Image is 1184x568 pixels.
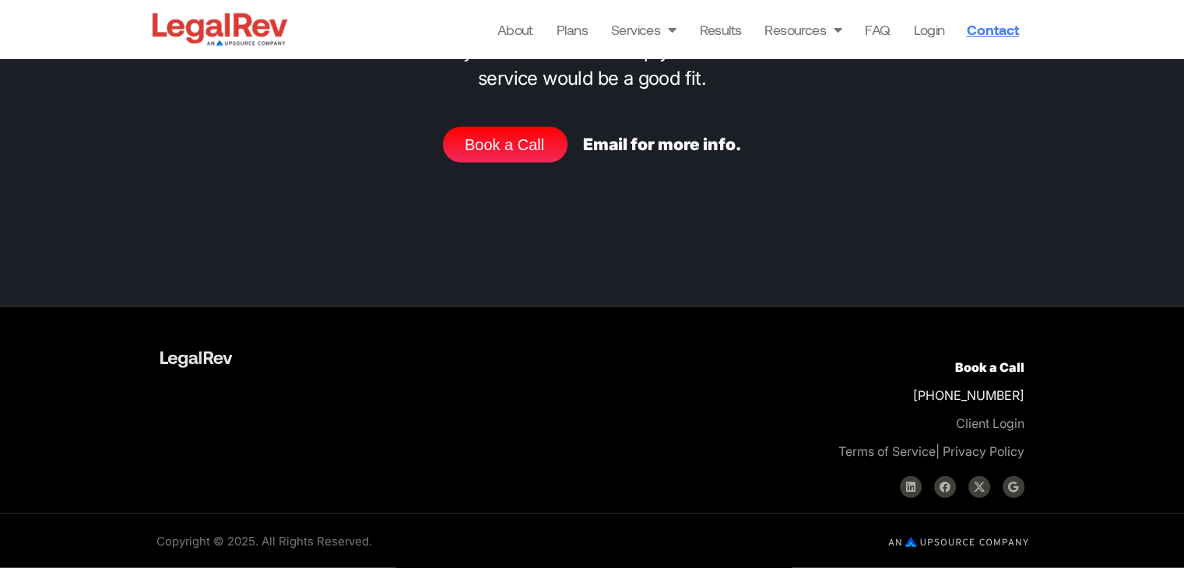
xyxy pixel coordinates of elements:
[838,444,936,459] a: Terms of Service
[557,19,588,40] a: Plans
[583,135,741,154] a: Email for more info.
[838,444,940,459] span: |
[497,19,533,40] a: About
[497,19,945,40] nav: Menu
[865,19,890,40] a: FAQ
[465,137,544,153] span: Book a Call
[913,19,944,40] a: Login
[956,415,1024,431] a: Client Login
[443,127,567,163] a: Book a Call
[699,19,741,40] a: Results
[966,23,1018,37] span: Contact
[612,353,1024,465] p: [PHONE_NUMBER]
[156,534,372,549] span: Copyright © 2025. All Rights Reserved.
[955,359,1024,375] a: Book a Call
[764,19,841,40] a: Resources
[960,17,1028,42] a: Contact
[943,444,1024,459] a: Privacy Policy
[611,19,676,40] a: Services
